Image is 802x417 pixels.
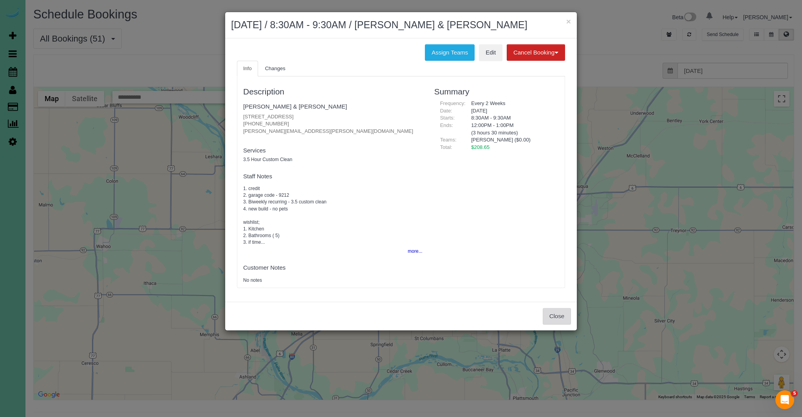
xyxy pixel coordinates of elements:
button: Assign Teams [425,44,475,61]
div: [DATE] [465,107,559,115]
div: Every 2 Weeks [465,100,559,107]
li: [PERSON_NAME] ($0.00) [471,136,553,144]
button: Close [543,308,571,325]
span: Starts: [440,115,455,121]
span: Info [243,65,252,71]
h2: [DATE] / 8:30AM - 9:30AM / [PERSON_NAME] & [PERSON_NAME] [231,18,571,32]
pre: No notes [243,277,423,284]
span: Frequency: [440,100,466,106]
span: $208.65 [471,144,490,150]
button: more... [403,246,422,257]
span: Date: [440,108,452,114]
iframe: Intercom live chat [775,390,794,409]
h5: 3.5 Hour Custom Clean [243,157,423,162]
a: Changes [259,61,292,77]
div: 12:00PM - 1:00PM (3 hours 30 minutes) [465,122,559,136]
h3: Description [243,87,423,96]
button: × [566,17,571,25]
a: [PERSON_NAME] & [PERSON_NAME] [243,103,347,110]
p: [STREET_ADDRESS] [PHONE_NUMBER] [PERSON_NAME][EMAIL_ADDRESS][PERSON_NAME][DOMAIN_NAME] [243,113,423,135]
button: Cancel Booking [507,44,565,61]
a: Edit [479,44,502,61]
a: Info [237,61,258,77]
h4: Services [243,147,423,154]
div: 8:30AM - 9:30AM [465,114,559,122]
h3: Summary [434,87,559,96]
span: Ends: [440,122,453,128]
pre: 1. credit 2. garage code - 9212 3. Biweekly recurring - 3.5 custom clean 4. new build - no pets w... [243,185,423,246]
span: Teams: [440,137,457,143]
span: Changes [265,65,285,71]
span: Total: [440,144,452,150]
span: 5 [791,390,798,397]
h4: Customer Notes [243,265,423,271]
h4: Staff Notes [243,173,423,180]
